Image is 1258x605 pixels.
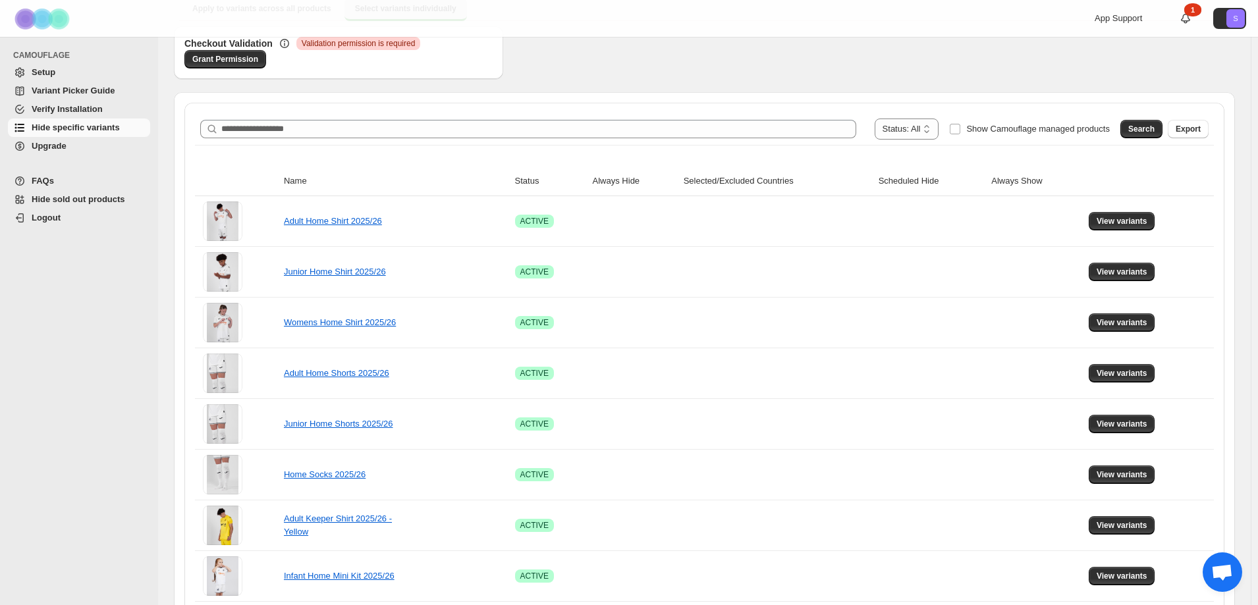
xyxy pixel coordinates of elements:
a: Hide specific variants [8,118,150,137]
span: Setup [32,67,55,77]
h3: Checkout Validation [184,37,273,50]
span: Logout [32,213,61,223]
a: Infant Home Mini Kit 2025/26 [284,571,395,581]
span: FAQs [32,176,54,186]
th: Always Show [987,167,1085,196]
span: CAMOUFLAGE [13,50,151,61]
span: ACTIVE [520,216,549,226]
button: View variants [1089,212,1155,230]
button: Search [1120,120,1162,138]
span: Validation permission is required [302,38,416,49]
span: ACTIVE [520,368,549,379]
span: ACTIVE [520,520,549,531]
span: View variants [1097,469,1147,480]
button: View variants [1089,465,1155,484]
a: Adult Home Shirt 2025/26 [284,216,382,226]
a: 1 [1179,12,1192,25]
span: ACTIVE [520,317,549,328]
th: Selected/Excluded Countries [680,167,875,196]
a: FAQs [8,172,150,190]
img: Camouflage [11,1,76,37]
a: Setup [8,63,150,82]
a: Adult Keeper Shirt 2025/26 - Yellow [284,513,392,537]
th: Scheduled Hide [875,167,988,196]
button: Avatar with initials S [1213,8,1246,29]
a: Adult Home Shorts 2025/26 [284,368,389,378]
a: Hide sold out products [8,190,150,209]
button: View variants [1089,567,1155,585]
button: View variants [1089,364,1155,382]
a: Upgrade [8,137,150,155]
div: 1 [1184,3,1201,16]
span: View variants [1097,419,1147,429]
th: Status [511,167,589,196]
span: View variants [1097,368,1147,379]
span: Hide specific variants [32,122,120,132]
span: View variants [1097,520,1147,531]
span: App Support [1095,13,1142,23]
a: Variant Picker Guide [8,82,150,100]
th: Always Hide [589,167,680,196]
a: Junior Home Shorts 2025/26 [284,419,393,429]
text: S [1233,14,1238,22]
span: View variants [1097,571,1147,581]
span: Verify Installation [32,104,103,114]
a: Junior Home Shirt 2025/26 [284,267,386,276]
span: Search [1128,124,1155,134]
span: View variants [1097,216,1147,226]
span: ACTIVE [520,419,549,429]
button: Export [1168,120,1209,138]
span: Show Camouflage managed products [966,124,1110,134]
span: Avatar with initials S [1226,9,1245,28]
span: Grant Permission [192,54,258,65]
a: Womens Home Shirt 2025/26 [284,317,396,327]
a: Grant Permission [184,50,266,68]
div: Open chat [1203,552,1242,592]
span: Variant Picker Guide [32,86,115,95]
span: View variants [1097,267,1147,277]
span: ACTIVE [520,267,549,277]
span: Upgrade [32,141,67,151]
span: ACTIVE [520,571,549,581]
a: Home Socks 2025/26 [284,469,366,479]
span: Hide sold out products [32,194,125,204]
button: View variants [1089,516,1155,535]
span: Export [1176,124,1201,134]
button: View variants [1089,313,1155,332]
button: View variants [1089,263,1155,281]
a: Logout [8,209,150,227]
a: Verify Installation [8,100,150,118]
span: ACTIVE [520,469,549,480]
button: View variants [1089,415,1155,433]
span: View variants [1097,317,1147,328]
th: Name [280,167,511,196]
